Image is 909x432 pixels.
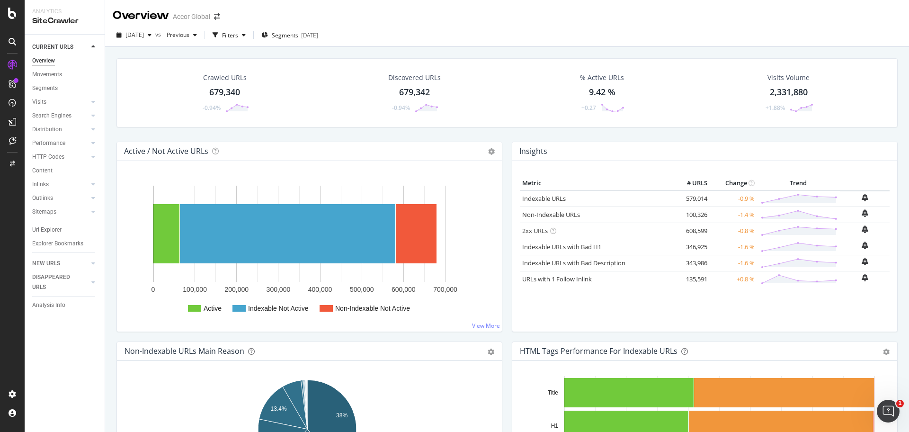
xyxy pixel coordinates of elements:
div: Content [32,166,53,176]
a: Indexable URLs with Bad Description [522,259,625,267]
span: 1 [896,400,904,407]
td: 135,591 [672,271,710,287]
text: 600,000 [392,286,416,293]
text: 13.4% [271,405,287,412]
div: 9.42 % [589,86,615,99]
a: Non-Indexable URLs [522,210,580,219]
i: Options [488,148,495,155]
div: Visits [32,97,46,107]
div: gear [883,349,890,355]
a: HTTP Codes [32,152,89,162]
div: 679,342 [399,86,430,99]
span: Previous [163,31,189,39]
button: Filters [209,27,250,43]
a: CURRENT URLS [32,42,89,52]
button: Previous [163,27,201,43]
div: NEW URLS [32,259,60,269]
a: Movements [32,70,98,80]
svg: A chart. [125,176,490,324]
div: Explorer Bookmarks [32,239,83,249]
text: 700,000 [433,286,457,293]
div: CURRENT URLS [32,42,73,52]
div: bell-plus [862,225,868,233]
a: Url Explorer [32,225,98,235]
div: Overview [113,8,169,24]
text: Active [204,305,222,312]
td: -0.9 % [710,190,757,207]
div: Visits Volume [767,73,810,82]
div: % Active URLs [580,73,624,82]
td: -1.4 % [710,207,757,223]
div: -0.94% [203,104,221,112]
div: Segments [32,83,58,93]
div: Performance [32,138,65,148]
a: Segments [32,83,98,93]
a: Search Engines [32,111,89,121]
div: DISAPPEARED URLS [32,272,80,292]
a: Overview [32,56,98,66]
a: Inlinks [32,180,89,189]
a: DISAPPEARED URLS [32,272,89,292]
span: 2025 Sep. 17th [125,31,144,39]
a: Outlinks [32,193,89,203]
div: Crawled URLs [203,73,247,82]
text: Title [548,389,559,396]
div: [DATE] [301,31,318,39]
a: NEW URLS [32,259,89,269]
a: View More [472,322,500,330]
button: Segments[DATE] [258,27,322,43]
div: bell-plus [862,194,868,201]
div: Accor Global [173,12,210,21]
span: Segments [272,31,298,39]
td: 343,986 [672,255,710,271]
a: Distribution [32,125,89,135]
a: Content [32,166,98,176]
text: H1 [551,423,559,429]
td: -0.8 % [710,223,757,239]
span: vs [155,30,163,38]
div: bell-plus [862,258,868,265]
a: Analysis Info [32,300,98,310]
div: gear [488,349,494,355]
div: Discovered URLs [388,73,441,82]
text: 300,000 [267,286,291,293]
div: +0.27 [581,104,596,112]
div: bell-plus [862,209,868,217]
td: 346,925 [672,239,710,255]
div: bell-plus [862,274,868,281]
a: Explorer Bookmarks [32,239,98,249]
div: Non-Indexable URLs Main Reason [125,346,244,356]
td: 608,599 [672,223,710,239]
div: Overview [32,56,55,66]
text: Non-Indexable Not Active [335,305,410,312]
a: Indexable URLs [522,194,566,203]
td: 579,014 [672,190,710,207]
text: 400,000 [308,286,332,293]
td: 100,326 [672,207,710,223]
div: Distribution [32,125,62,135]
a: Indexable URLs with Bad H1 [522,243,601,251]
div: arrow-right-arrow-left [214,13,220,20]
text: 100,000 [183,286,207,293]
a: Performance [32,138,89,148]
a: URLs with 1 Follow Inlink [522,275,592,283]
div: Inlinks [32,180,49,189]
div: 679,340 [209,86,240,99]
h4: Insights [519,145,547,158]
div: Filters [222,31,238,39]
text: 0 [151,286,155,293]
th: Trend [757,176,840,190]
text: 500,000 [350,286,374,293]
a: Sitemaps [32,207,89,217]
a: Visits [32,97,89,107]
text: Indexable Not Active [248,305,309,312]
div: Analysis Info [32,300,65,310]
div: SiteCrawler [32,16,97,27]
td: -1.6 % [710,255,757,271]
th: Metric [520,176,672,190]
td: +0.8 % [710,271,757,287]
div: HTML Tags Performance for Indexable URLs [520,346,677,356]
div: Analytics [32,8,97,16]
th: Change [710,176,757,190]
div: Movements [32,70,62,80]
